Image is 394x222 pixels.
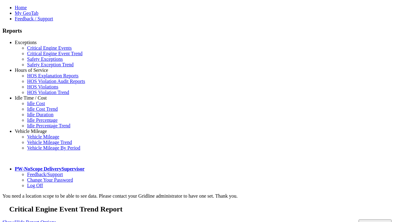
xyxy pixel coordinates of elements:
[27,84,58,89] a: HOS Violations
[15,68,48,73] a: Hours of Service
[27,106,58,112] a: Idle Cost Trend
[2,193,392,199] div: You need a location scope to be able to see data. Please contact your Gridline administrator to h...
[15,40,37,45] a: Exceptions
[27,117,58,123] a: Idle Percentage
[27,90,69,95] a: HOS Violation Trend
[27,101,45,106] a: Idle Cost
[27,172,63,177] a: Feedback/Support
[15,95,47,101] a: Idle Time / Cost
[27,145,80,150] a: Vehicle Mileage By Period
[27,134,59,139] a: Vehicle Mileage
[27,51,82,56] a: Critical Engine Event Trend
[15,10,38,16] a: My GeoTab
[15,129,47,134] a: Vehicle Mileage
[27,183,43,188] a: Log Off
[27,177,73,183] a: Change Your Password
[9,205,392,213] h2: Critical Engine Event Trend Report
[15,16,53,21] a: Feedback / Support
[27,112,54,117] a: Idle Duration
[27,140,72,145] a: Vehicle Mileage Trend
[27,123,70,128] a: Idle Percentage Trend
[15,166,84,171] a: PW-NoScope DeliverySupervisor
[27,45,72,51] a: Critical Engine Events
[15,5,27,10] a: Home
[27,79,85,84] a: HOS Violation Audit Reports
[27,62,74,67] a: Safety Exception Trend
[2,27,392,34] h3: Reports
[27,56,63,62] a: Safety Exceptions
[27,73,78,78] a: HOS Explanation Reports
